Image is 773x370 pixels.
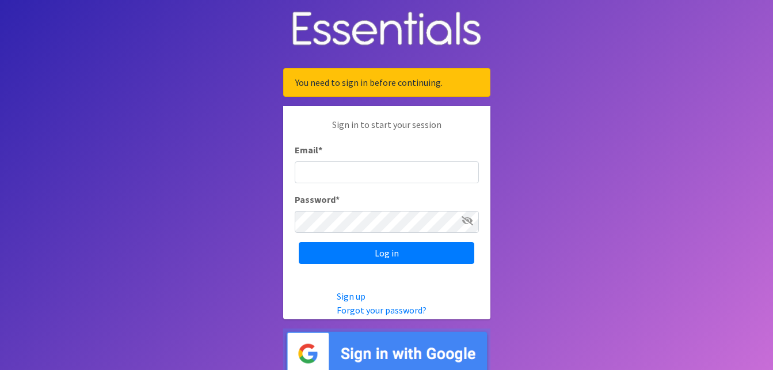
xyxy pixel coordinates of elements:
[318,144,322,156] abbr: required
[295,143,322,157] label: Email
[337,290,365,302] a: Sign up
[337,304,427,316] a: Forgot your password?
[336,194,340,205] abbr: required
[299,242,474,264] input: Log in
[295,118,479,143] p: Sign in to start your session
[283,68,490,97] div: You need to sign in before continuing.
[295,192,340,206] label: Password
